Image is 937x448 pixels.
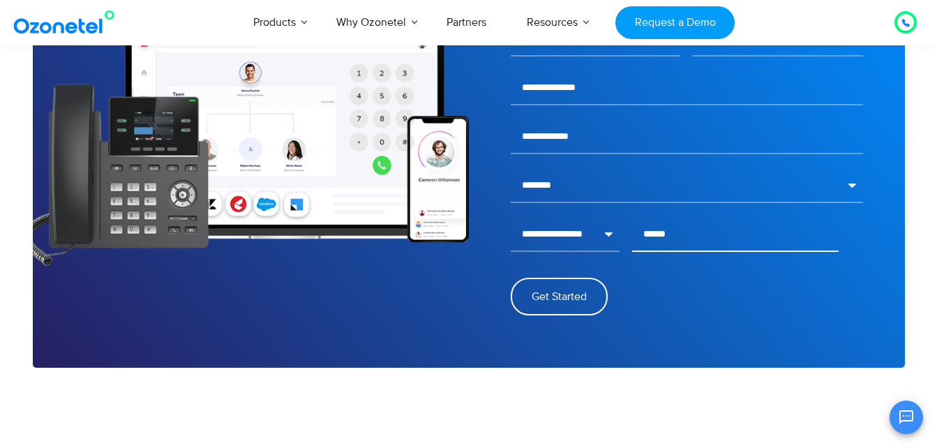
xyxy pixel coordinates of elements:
button: Get Started [511,278,608,315]
button: Open chat [890,401,923,434]
a: Request a Demo [615,6,735,39]
span: Get Started [532,291,587,302]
